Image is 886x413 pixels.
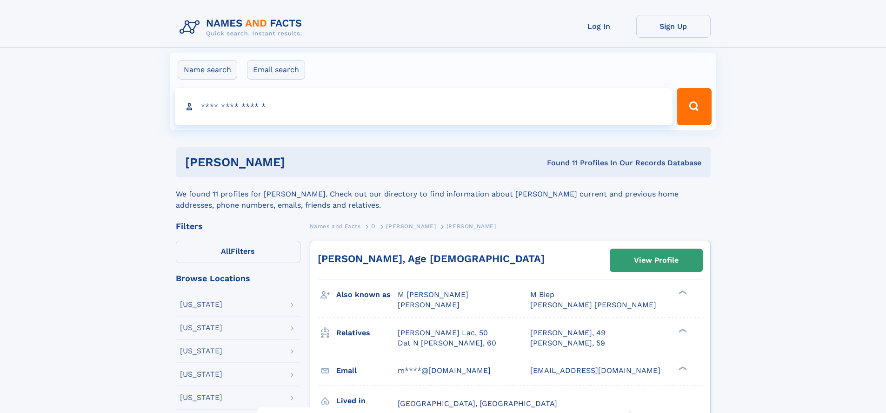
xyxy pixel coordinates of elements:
div: [US_STATE] [180,301,222,308]
div: Found 11 Profiles In Our Records Database [416,158,701,168]
a: [PERSON_NAME], 49 [530,328,606,338]
div: View Profile [634,250,679,271]
a: Dat N [PERSON_NAME], 60 [398,338,496,348]
span: [PERSON_NAME] [PERSON_NAME] [530,300,656,309]
a: View Profile [610,249,702,271]
div: [US_STATE] [180,371,222,378]
h3: Lived in [336,393,398,409]
label: Email search [247,60,305,80]
div: [US_STATE] [180,347,222,355]
h1: [PERSON_NAME] [185,156,416,168]
div: [US_STATE] [180,324,222,332]
div: ❯ [676,327,687,333]
h3: Relatives [336,325,398,341]
span: All [221,247,231,256]
span: M [PERSON_NAME] [398,290,468,299]
span: M Biep [530,290,554,299]
img: Logo Names and Facts [176,15,310,40]
a: [PERSON_NAME], Age [DEMOGRAPHIC_DATA] [318,253,545,264]
span: [EMAIL_ADDRESS][DOMAIN_NAME] [530,366,660,375]
a: D [371,220,376,232]
span: [PERSON_NAME] [398,300,460,309]
label: Filters [176,241,300,263]
button: Search Button [677,88,711,125]
span: D [371,223,376,230]
a: [PERSON_NAME] [386,220,436,232]
div: Browse Locations [176,274,300,283]
div: ❯ [676,365,687,371]
a: [PERSON_NAME] Lac, 50 [398,328,488,338]
div: ❯ [676,290,687,296]
a: Sign Up [636,15,711,38]
a: [PERSON_NAME], 59 [530,338,605,348]
h3: Email [336,363,398,379]
span: [GEOGRAPHIC_DATA], [GEOGRAPHIC_DATA] [398,399,557,408]
span: [PERSON_NAME] [386,223,436,230]
a: Names and Facts [310,220,361,232]
a: Log In [562,15,636,38]
input: search input [175,88,673,125]
div: Filters [176,222,300,230]
label: Name search [178,60,237,80]
div: We found 11 profiles for [PERSON_NAME]. Check out our directory to find information about [PERSON... [176,177,711,211]
h3: Also known as [336,287,398,303]
div: [US_STATE] [180,394,222,401]
span: [PERSON_NAME] [446,223,496,230]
